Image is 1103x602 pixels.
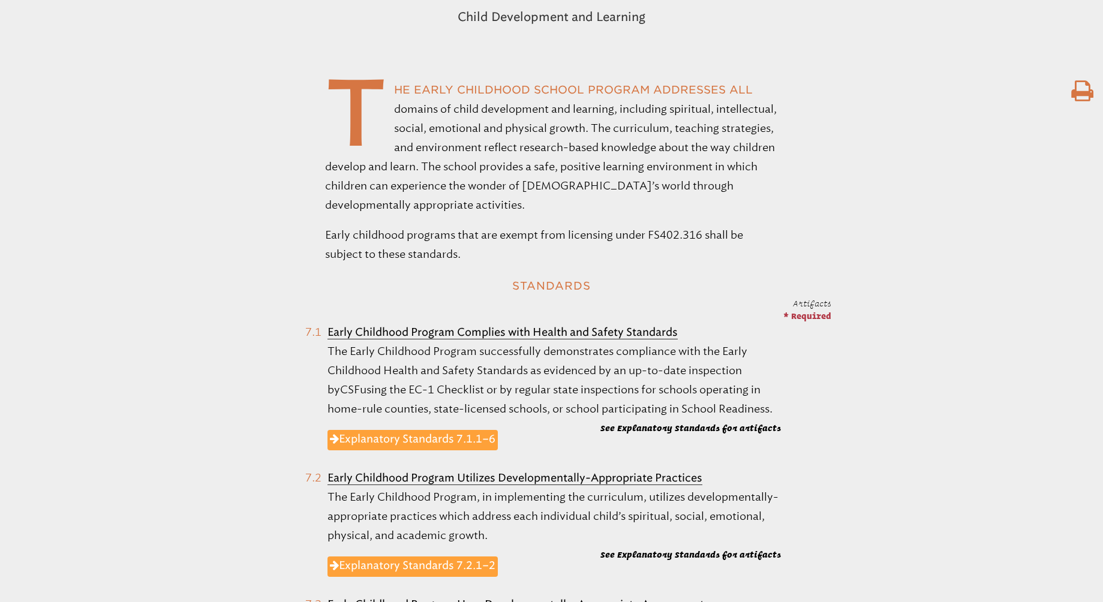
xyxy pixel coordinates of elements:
[327,556,498,577] a: Explanatory Standards 7.2.1–2
[327,487,781,545] p: The Early Childhood Program, in implementing the curriculum, utilizes developmentally-appropriate...
[327,471,702,484] b: Early Childhood Program Utilizes Developmentally-Appropriate Practices
[325,225,779,264] p: Early childhood programs that are exempt from licensing under FS402.316 shall be subject to these...
[793,299,831,308] span: Artifacts
[600,423,781,433] b: See Explanatory Standards for artifacts
[327,326,678,339] b: Early Childhood Program Complies with Health and Safety Standards
[327,342,781,419] p: The Early Childhood Program successfully demonstrates compliance with the Early Childhood Health ...
[325,80,387,146] span: T
[340,383,360,396] span: CSF
[600,550,781,559] b: See Explanatory Standards for artifacts
[300,2,804,31] p: Child Development and Learning
[327,430,498,450] a: Explanatory Standards 7.1.1–6
[295,275,809,297] h2: Standards
[783,311,831,321] span: * Required
[325,80,779,215] p: he early childhood school program addresses all domains of child development and learning, includ...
